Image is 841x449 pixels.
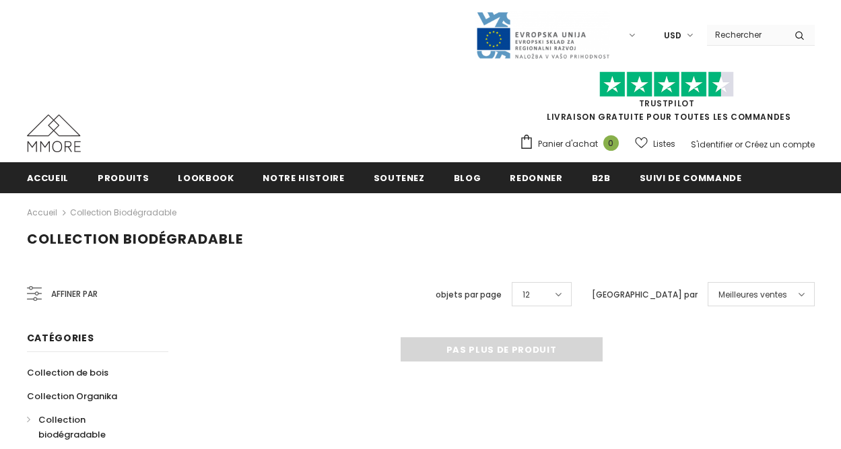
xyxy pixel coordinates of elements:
span: 12 [523,288,530,302]
label: [GEOGRAPHIC_DATA] par [592,288,698,302]
span: Accueil [27,172,69,184]
span: Affiner par [51,287,98,302]
a: Collection biodégradable [70,207,176,218]
span: Collection Organika [27,390,117,403]
a: Collection biodégradable [27,408,154,446]
img: Javni Razpis [475,11,610,60]
span: Produits [98,172,149,184]
a: Panier d'achat 0 [519,134,626,154]
span: Collection de bois [27,366,108,379]
span: Lookbook [178,172,234,184]
a: soutenez [374,162,425,193]
a: Accueil [27,205,57,221]
a: B2B [592,162,611,193]
a: Collection Organika [27,384,117,408]
img: Cas MMORE [27,114,81,152]
a: S'identifier [691,139,733,150]
a: Lookbook [178,162,234,193]
span: Collection biodégradable [38,413,106,441]
span: Blog [454,172,481,184]
span: or [735,139,743,150]
span: Meilleures ventes [718,288,787,302]
img: Faites confiance aux étoiles pilotes [599,71,734,98]
a: Produits [98,162,149,193]
a: Collection de bois [27,361,108,384]
span: Suivi de commande [640,172,742,184]
span: LIVRAISON GRATUITE POUR TOUTES LES COMMANDES [519,77,815,123]
a: Redonner [510,162,562,193]
label: objets par page [436,288,502,302]
a: Blog [454,162,481,193]
span: USD [664,29,681,42]
span: Redonner [510,172,562,184]
a: Listes [635,132,675,156]
span: Panier d'achat [538,137,598,151]
a: Notre histoire [263,162,344,193]
span: Listes [653,137,675,151]
input: Search Site [707,25,784,44]
a: TrustPilot [639,98,695,109]
a: Suivi de commande [640,162,742,193]
a: Accueil [27,162,69,193]
span: Notre histoire [263,172,344,184]
a: Créez un compte [745,139,815,150]
span: 0 [603,135,619,151]
a: Javni Razpis [475,29,610,40]
span: Catégories [27,331,94,345]
span: soutenez [374,172,425,184]
span: B2B [592,172,611,184]
span: Collection biodégradable [27,230,243,248]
